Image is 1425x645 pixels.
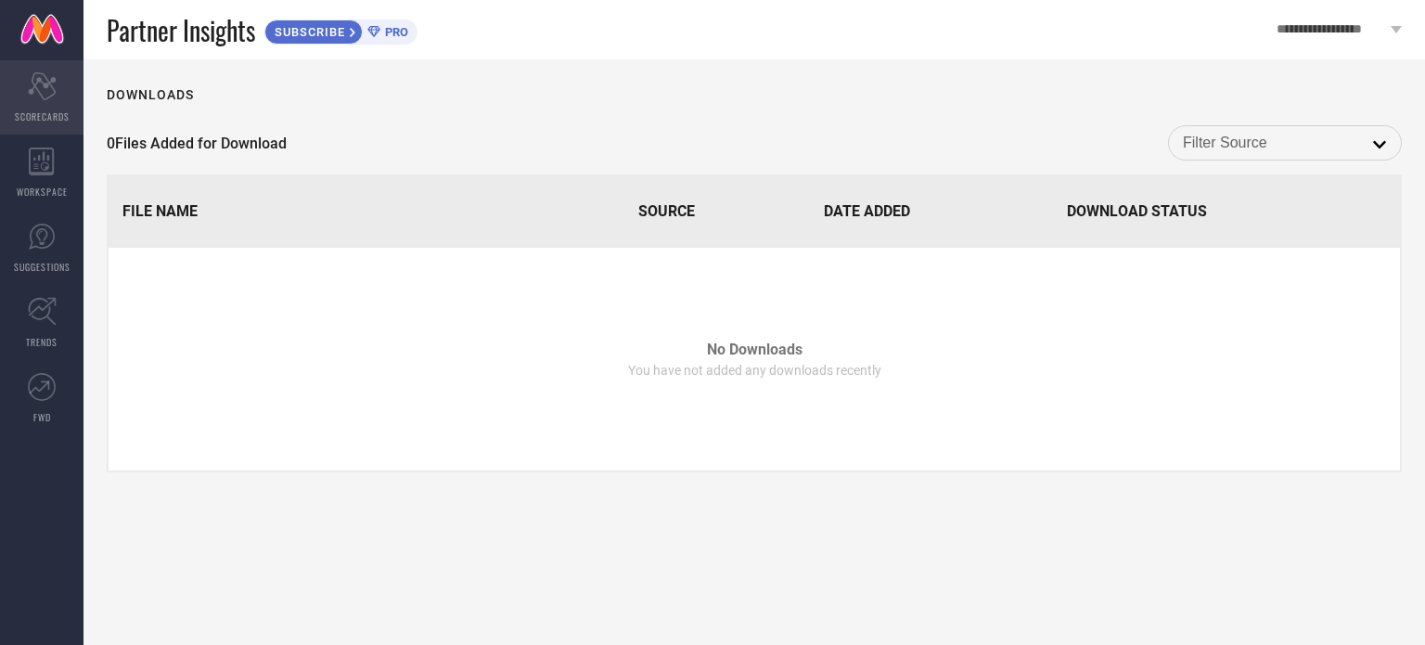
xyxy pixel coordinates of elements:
[628,363,881,378] span: You have not added any downloads recently
[264,15,417,45] a: SUBSCRIBEPRO
[26,335,58,349] span: TRENDS
[707,341,802,358] span: No Downloads
[17,185,68,199] span: WORKSPACE
[107,11,255,49] span: Partner Insights
[1067,202,1207,220] span: Download Status
[380,25,408,39] span: PRO
[107,87,194,102] h1: Downloads
[265,25,350,39] span: SUBSCRIBE
[15,110,70,123] span: SCORECARDS
[33,410,51,424] span: FWD
[122,202,198,220] span: File Name
[638,202,695,220] span: Source
[14,260,71,274] span: SUGGESTIONS
[107,135,287,152] span: 0 Files Added for Download
[824,202,910,220] span: Date Added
